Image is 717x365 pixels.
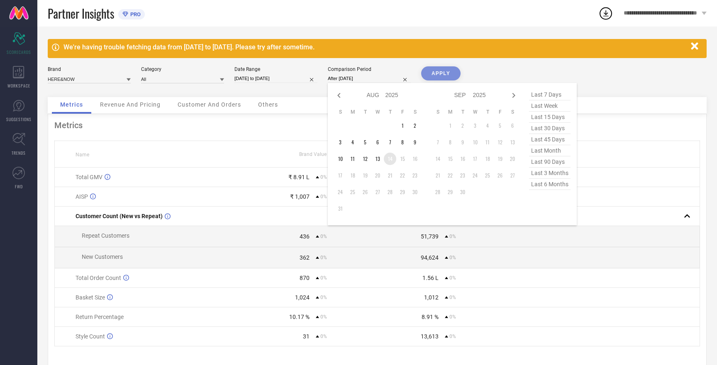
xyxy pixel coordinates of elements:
span: New Customers [82,253,123,260]
td: Sun Sep 07 2025 [432,136,444,148]
span: 0% [449,333,456,339]
div: Brand [48,66,131,72]
span: 0% [449,294,456,300]
span: 0% [320,333,327,339]
th: Monday [444,109,456,115]
td: Sun Aug 24 2025 [334,186,346,198]
td: Tue Sep 09 2025 [456,136,469,148]
span: last 6 months [529,179,571,190]
td: Sat Sep 27 2025 [506,169,519,182]
span: Brand Value [299,151,327,157]
td: Sat Sep 13 2025 [506,136,519,148]
div: Previous month [334,90,344,100]
span: last 7 days [529,89,571,100]
div: 13,613 [421,333,439,340]
td: Tue Sep 23 2025 [456,169,469,182]
span: Others [258,101,278,108]
td: Sat Sep 20 2025 [506,153,519,165]
th: Friday [396,109,409,115]
th: Wednesday [469,109,481,115]
td: Sat Aug 02 2025 [409,119,421,132]
td: Sun Aug 17 2025 [334,169,346,182]
div: Open download list [598,6,613,21]
td: Sat Aug 30 2025 [409,186,421,198]
span: Return Percentage [76,314,124,320]
span: Customer Count (New vs Repeat) [76,213,163,219]
td: Sun Sep 14 2025 [432,153,444,165]
td: Thu Sep 04 2025 [481,119,494,132]
th: Saturday [409,109,421,115]
span: SUGGESTIONS [6,116,32,122]
td: Tue Aug 12 2025 [359,153,371,165]
span: Style Count [76,333,105,340]
div: 870 [300,275,310,281]
td: Sun Aug 03 2025 [334,136,346,148]
div: ₹ 8.91 L [288,174,310,180]
span: 0% [320,275,327,281]
div: Metrics [54,120,700,130]
td: Mon Sep 22 2025 [444,169,456,182]
span: Customer And Orders [178,101,241,108]
span: AISP [76,193,88,200]
span: 0% [320,255,327,260]
td: Wed Sep 24 2025 [469,169,481,182]
span: last 15 days [529,112,571,123]
th: Friday [494,109,506,115]
td: Tue Aug 19 2025 [359,169,371,182]
td: Fri Sep 05 2025 [494,119,506,132]
td: Thu Aug 21 2025 [384,169,396,182]
th: Thursday [384,109,396,115]
span: last week [529,100,571,112]
td: Sat Aug 23 2025 [409,169,421,182]
td: Mon Aug 11 2025 [346,153,359,165]
th: Saturday [506,109,519,115]
th: Sunday [432,109,444,115]
td: Fri Aug 29 2025 [396,186,409,198]
td: Sun Sep 28 2025 [432,186,444,198]
span: TRENDS [12,150,26,156]
td: Sat Sep 06 2025 [506,119,519,132]
td: Fri Aug 22 2025 [396,169,409,182]
span: last 3 months [529,168,571,179]
div: Next month [509,90,519,100]
th: Monday [346,109,359,115]
th: Sunday [334,109,346,115]
th: Tuesday [456,109,469,115]
div: 8.91 % [422,314,439,320]
th: Wednesday [371,109,384,115]
span: Metrics [60,101,83,108]
td: Thu Sep 25 2025 [481,169,494,182]
td: Tue Sep 02 2025 [456,119,469,132]
div: Category [141,66,224,72]
span: 0% [320,174,327,180]
span: PRO [128,11,141,17]
th: Tuesday [359,109,371,115]
input: Select comparison period [328,74,411,83]
span: 0% [449,314,456,320]
span: 0% [320,194,327,200]
div: Comparison Period [328,66,411,72]
div: We're having trouble fetching data from [DATE] to [DATE]. Please try after sometime. [63,43,687,51]
span: WORKSPACE [7,83,30,89]
span: 0% [449,255,456,260]
span: 0% [449,234,456,239]
td: Thu Aug 14 2025 [384,153,396,165]
div: 1.56 L [422,275,439,281]
td: Sun Sep 21 2025 [432,169,444,182]
td: Fri Aug 15 2025 [396,153,409,165]
div: ₹ 1,007 [290,193,310,200]
div: 51,739 [421,233,439,240]
div: 362 [300,254,310,261]
td: Tue Aug 05 2025 [359,136,371,148]
td: Mon Sep 01 2025 [444,119,456,132]
td: Mon Aug 18 2025 [346,169,359,182]
td: Thu Aug 28 2025 [384,186,396,198]
span: Repeat Customers [82,232,129,239]
td: Tue Sep 30 2025 [456,186,469,198]
span: Basket Size [76,294,105,301]
td: Wed Aug 27 2025 [371,186,384,198]
span: 0% [449,275,456,281]
span: last 30 days [529,123,571,134]
span: 0% [320,294,327,300]
td: Fri Sep 26 2025 [494,169,506,182]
